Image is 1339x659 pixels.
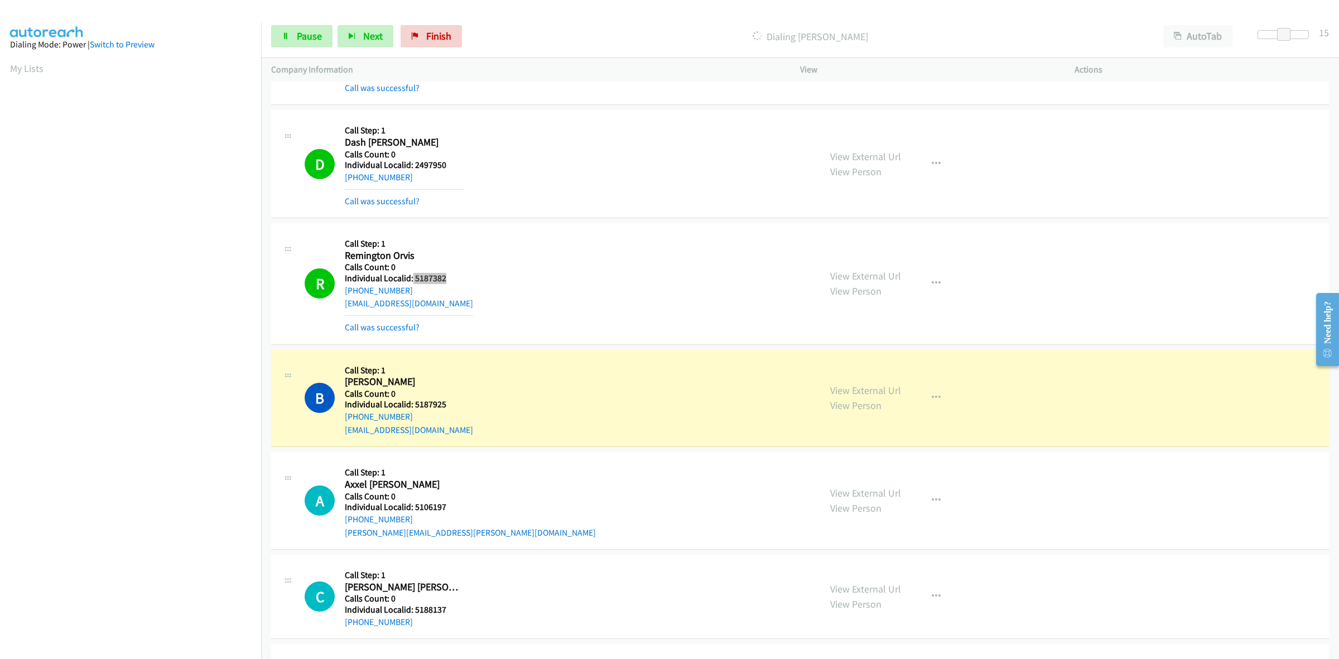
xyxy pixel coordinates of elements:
[345,399,473,410] h5: Individual Localid: 5187925
[345,617,413,627] a: [PHONE_NUMBER]
[345,172,413,182] a: [PHONE_NUMBER]
[345,502,596,513] h5: Individual Localid: 5106197
[345,425,473,435] a: [EMAIL_ADDRESS][DOMAIN_NAME]
[305,485,335,516] h1: A
[345,238,473,249] h5: Call Step: 1
[1319,25,1329,40] div: 15
[830,502,882,514] a: View Person
[345,593,464,604] h5: Calls Count: 0
[401,25,462,47] a: Finish
[345,160,464,171] h5: Individual Localid: 2497950
[345,365,473,376] h5: Call Step: 1
[830,165,882,178] a: View Person
[338,25,393,47] button: Next
[830,487,901,499] a: View External Url
[345,514,413,525] a: [PHONE_NUMBER]
[345,196,420,206] a: Call was successful?
[305,149,335,179] h1: D
[271,63,780,76] p: Company Information
[1163,25,1232,47] button: AutoTab
[305,485,335,516] div: The call is yet to be attempted
[10,62,44,75] a: My Lists
[345,527,596,538] a: [PERSON_NAME][EMAIL_ADDRESS][PERSON_NAME][DOMAIN_NAME]
[90,39,155,50] a: Switch to Preview
[345,467,596,478] h5: Call Step: 1
[363,30,383,42] span: Next
[305,383,335,413] h1: B
[345,262,473,273] h5: Calls Count: 0
[345,136,464,149] h2: Dash [PERSON_NAME]
[830,598,882,610] a: View Person
[345,298,473,309] a: [EMAIL_ADDRESS][DOMAIN_NAME]
[345,478,464,491] h2: Axxel [PERSON_NAME]
[830,583,901,595] a: View External Url
[345,491,596,502] h5: Calls Count: 0
[830,150,901,163] a: View External Url
[345,411,413,422] a: [PHONE_NUMBER]
[345,83,420,93] a: Call was successful?
[305,581,335,612] div: The call is yet to be attempted
[477,29,1143,44] p: Dialing [PERSON_NAME]
[345,273,473,284] h5: Individual Localid: 5187382
[426,30,451,42] span: Finish
[10,86,261,616] iframe: Dialpad
[345,149,464,160] h5: Calls Count: 0
[345,376,464,388] h2: [PERSON_NAME]
[830,384,901,397] a: View External Url
[345,322,420,333] a: Call was successful?
[345,125,464,136] h5: Call Step: 1
[271,25,333,47] a: Pause
[345,388,473,400] h5: Calls Count: 0
[297,30,322,42] span: Pause
[800,63,1054,76] p: View
[830,285,882,297] a: View Person
[10,38,251,51] div: Dialing Mode: Power |
[1075,63,1329,76] p: Actions
[345,581,464,594] h2: [PERSON_NAME] [PERSON_NAME]
[830,270,901,282] a: View External Url
[830,399,882,412] a: View Person
[1307,285,1339,374] iframe: Resource Center
[345,249,464,262] h2: Remington Orvis
[345,285,413,296] a: [PHONE_NUMBER]
[305,268,335,299] h1: R
[305,581,335,612] h1: C
[345,604,464,615] h5: Individual Localid: 5188137
[345,570,464,581] h5: Call Step: 1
